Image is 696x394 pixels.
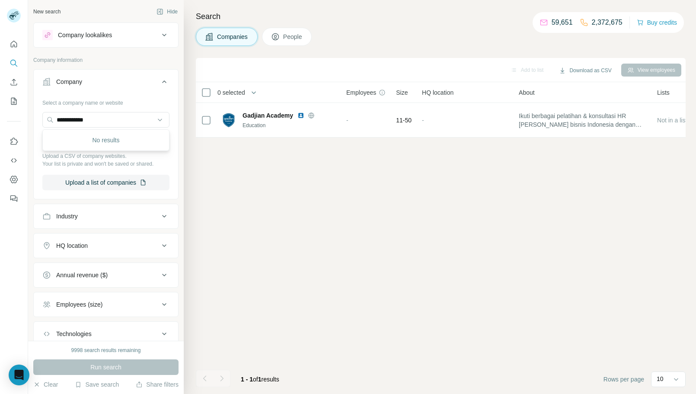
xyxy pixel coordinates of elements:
button: Buy credits [637,16,677,29]
div: New search [33,8,61,16]
span: of [253,376,258,383]
p: 2,372,675 [592,17,623,28]
span: 1 - 1 [241,376,253,383]
button: Industry [34,206,178,227]
button: Technologies [34,324,178,344]
span: Employees [346,88,376,97]
span: 11-50 [396,116,412,125]
button: Hide [150,5,184,18]
img: LinkedIn logo [297,112,304,119]
div: Select a company name or website [42,96,169,107]
button: My lists [7,93,21,109]
button: Search [7,55,21,71]
button: Annual revenue ($) [34,265,178,285]
button: Save search [75,380,119,389]
div: Open Intercom Messenger [9,365,29,385]
p: 10 [657,375,664,383]
img: Logo of Gadjian Academy [222,113,236,127]
span: Gadjian Academy [243,111,293,120]
div: Company [56,77,82,86]
span: - [346,117,348,124]
h4: Search [196,10,686,22]
div: HQ location [56,241,88,250]
button: Use Surfe API [7,153,21,168]
button: Download as CSV [553,64,617,77]
span: People [283,32,303,41]
button: Employees (size) [34,294,178,315]
div: Employees (size) [56,300,102,309]
button: Enrich CSV [7,74,21,90]
p: Your list is private and won't be saved or shared. [42,160,169,168]
button: Dashboard [7,172,21,187]
span: - [422,117,424,124]
button: Company [34,71,178,96]
button: Use Surfe on LinkedIn [7,134,21,149]
p: Company information [33,56,179,64]
span: 1 [258,376,262,383]
button: Share filters [136,380,179,389]
span: HQ location [422,88,453,97]
span: 0 selected [217,88,245,97]
p: 59,651 [552,17,573,28]
div: No results [45,131,167,149]
div: Annual revenue ($) [56,271,108,279]
span: Companies [217,32,249,41]
div: 9998 search results remaining [71,346,141,354]
button: Quick start [7,36,21,52]
span: Rows per page [603,375,644,384]
span: About [519,88,535,97]
button: HQ location [34,235,178,256]
p: Upload a CSV of company websites. [42,152,169,160]
button: Company lookalikes [34,25,178,45]
button: Upload a list of companies [42,175,169,190]
div: Industry [56,212,78,221]
div: Education [243,122,336,129]
div: Company lookalikes [58,31,112,39]
span: Ikuti berbagai pelatihan & konsultasi HR [PERSON_NAME] bisnis Indonesia dengan harga terjangkau. ... [519,112,647,129]
span: Not in a list [657,117,687,124]
button: Clear [33,380,58,389]
button: Feedback [7,191,21,206]
span: Lists [657,88,670,97]
span: results [241,376,279,383]
span: Size [396,88,408,97]
div: Technologies [56,330,92,338]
